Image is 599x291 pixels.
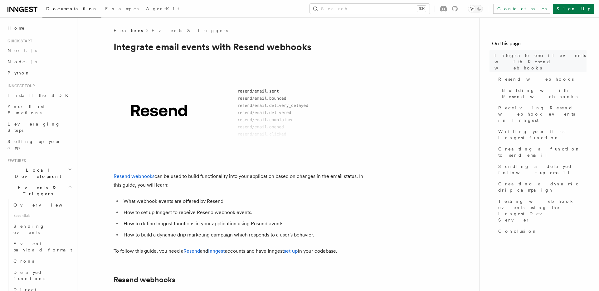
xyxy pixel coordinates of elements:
[13,270,45,281] span: Delayed functions
[7,93,72,98] span: Install the SDK
[498,128,587,141] span: Writing your first Inngest function
[101,2,142,17] a: Examples
[105,6,139,11] span: Examples
[13,241,72,252] span: Event payload format
[496,178,587,196] a: Creating a dynamic drip campaign
[494,52,587,71] span: Integrate email events with Resend webhooks
[122,197,363,206] li: What webhook events are offered by Resend.
[498,181,587,193] span: Creating a dynamic drip campaign
[5,158,26,163] span: Features
[7,25,25,31] span: Home
[492,50,587,74] a: Integrate email events with Resend webhooks
[553,4,594,14] a: Sign Up
[493,4,550,14] a: Contact sales
[5,45,73,56] a: Next.js
[5,182,73,199] button: Events & Triggers
[496,143,587,161] a: Creating a function to send email
[7,122,60,133] span: Leveraging Steps
[496,74,587,85] a: Resend webhooks
[5,136,73,153] a: Setting up your app
[122,231,363,239] li: How to build a dynamic drip marketing campaign which responds to a user's behavior.
[11,255,73,267] a: Crons
[498,146,587,158] span: Creating a function to send email
[5,167,68,179] span: Local Development
[5,22,73,34] a: Home
[114,173,154,179] a: Resend webhooks
[152,27,228,34] a: Events & Triggers
[46,6,98,11] span: Documentation
[498,163,587,176] span: Sending a delayed follow-up email
[11,267,73,284] a: Delayed functions
[496,126,587,143] a: Writing your first Inngest function
[11,221,73,238] a: Sending events
[42,2,101,17] a: Documentation
[417,6,426,12] kbd: ⌘K
[499,85,587,102] a: Building with Resend webhooks
[502,87,587,100] span: Building with Resend webhooks
[5,165,73,182] button: Local Development
[5,101,73,118] a: Your first Functions
[5,83,35,88] span: Inngest tour
[496,102,587,126] a: Receiving Resend webhook events in Inngest
[492,40,587,50] h4: On this page
[284,248,298,254] a: set up
[114,247,363,255] p: To follow this guide, you need a and accounts and have Inngest in your codebase.
[11,211,73,221] span: Essentials
[183,248,200,254] a: Resend
[13,224,45,235] span: Sending events
[496,161,587,178] a: Sending a delayed follow-up email
[7,59,37,64] span: Node.js
[87,76,337,146] img: Resend Logo
[310,4,430,14] button: Search...⌘K
[114,41,363,52] h1: Integrate email events with Resend webhooks
[122,219,363,228] li: How to define Inngest functions in your application using Resend events.
[7,139,61,150] span: Setting up your app
[146,6,179,11] span: AgentKit
[13,203,78,208] span: Overview
[498,76,574,82] span: Resend webhooks
[208,248,225,254] a: Inngest
[496,196,587,226] a: Testing webhook events using the Inngest Dev Server
[114,275,175,284] a: Resend webhooks
[11,199,73,211] a: Overview
[114,172,363,189] p: can be used to build functionality into your application based on changes in the email status. In...
[468,5,483,12] button: Toggle dark mode
[7,48,37,53] span: Next.js
[7,70,30,75] span: Python
[142,2,183,17] a: AgentKit
[498,198,587,223] span: Testing webhook events using the Inngest Dev Server
[5,118,73,136] a: Leveraging Steps
[114,27,143,34] span: Features
[7,104,45,115] span: Your first Functions
[122,208,363,217] li: How to set up Inngest to receive Resend webhook events.
[11,238,73,255] a: Event payload format
[496,226,587,237] a: Conclusion
[13,259,34,264] span: Crons
[5,184,68,197] span: Events & Triggers
[5,39,32,44] span: Quick start
[5,67,73,79] a: Python
[498,105,587,123] span: Receiving Resend webhook events in Inngest
[5,90,73,101] a: Install the SDK
[5,56,73,67] a: Node.js
[498,228,537,234] span: Conclusion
